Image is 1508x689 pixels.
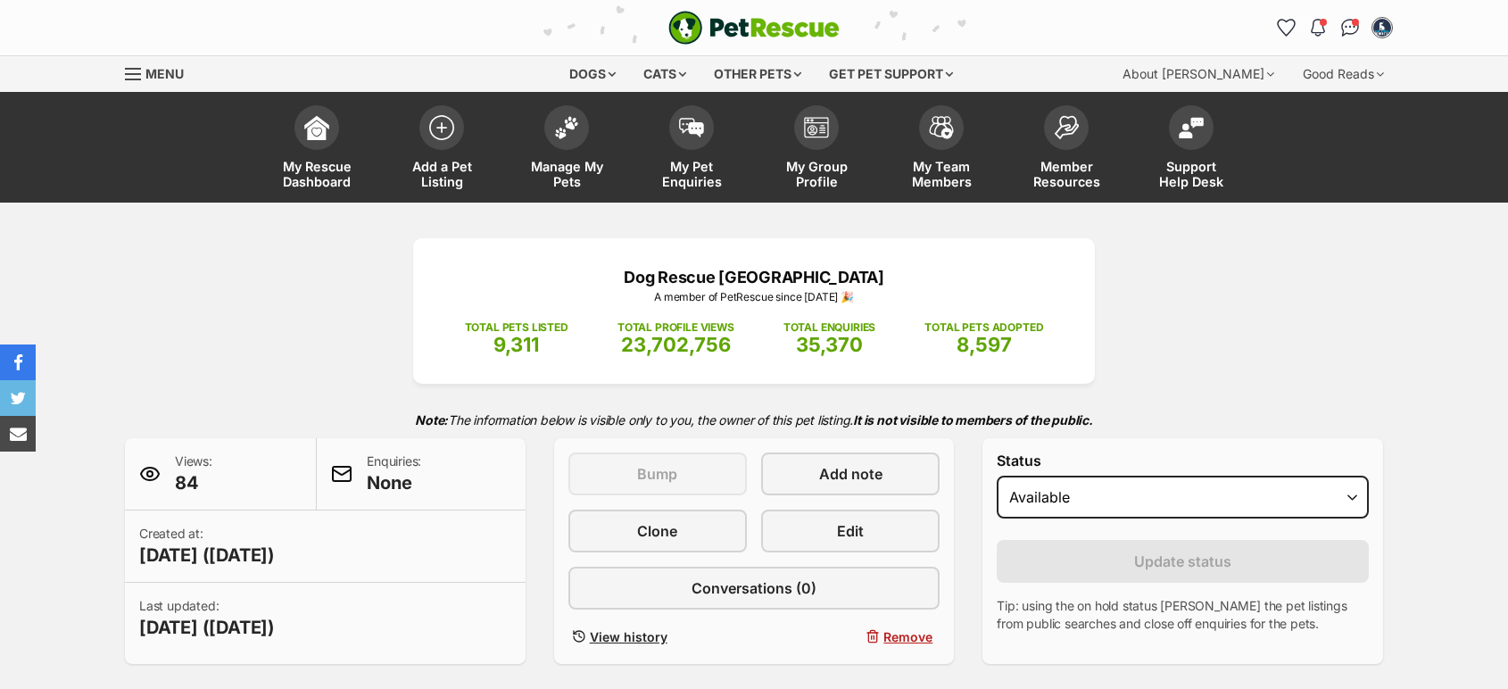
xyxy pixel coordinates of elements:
p: The information below is visible only to you, the owner of this pet listing. [125,402,1383,438]
span: 84 [175,470,212,495]
div: Dogs [557,56,628,92]
div: Good Reads [1290,56,1396,92]
p: Last updated: [139,597,275,640]
div: Other pets [701,56,814,92]
p: Dog Rescue [GEOGRAPHIC_DATA] [440,265,1068,289]
p: TOTAL PROFILE VIEWS [617,320,734,336]
a: PetRescue [668,11,840,45]
span: Update status [1134,551,1231,572]
p: TOTAL ENQUIRIES [783,320,875,336]
span: View history [590,627,667,646]
a: Clone [568,510,747,552]
span: Conversations (0) [692,577,816,599]
div: Cats [631,56,699,92]
img: dashboard-icon-eb2f2d2d3e046f16d808141f083e7271f6b2e854fb5c12c21221c1fb7104beca.svg [304,115,329,140]
a: Edit [761,510,940,552]
span: 23,702,756 [621,333,731,356]
button: Remove [761,624,940,650]
p: Enquiries: [367,452,421,495]
p: TOTAL PETS ADOPTED [924,320,1043,336]
span: Remove [883,627,932,646]
div: About [PERSON_NAME] [1110,56,1287,92]
img: manage-my-pets-icon-02211641906a0b7f246fdf0571729dbe1e7629f14944591b6c1af311fb30b64b.svg [554,116,579,139]
img: chat-41dd97257d64d25036548639549fe6c8038ab92f7586957e7f3b1b290dea8141.svg [1341,19,1360,37]
label: Status [997,452,1369,469]
p: Created at: [139,525,275,568]
img: help-desk-icon-fdf02630f3aa405de69fd3d07c3f3aa587a6932b1a1747fa1d2bba05be0121f9.svg [1179,117,1204,138]
a: Member Resources [1004,96,1129,203]
a: Support Help Desk [1129,96,1254,203]
a: Add a Pet Listing [379,96,504,203]
span: Support Help Desk [1151,159,1231,189]
span: My Group Profile [776,159,857,189]
a: My Group Profile [754,96,879,203]
a: My Rescue Dashboard [254,96,379,203]
span: My Pet Enquiries [651,159,732,189]
span: Menu [145,66,184,81]
a: Add note [761,452,940,495]
a: Favourites [1272,13,1300,42]
div: Get pet support [816,56,965,92]
strong: It is not visible to members of the public. [853,412,1093,428]
span: 35,370 [796,333,863,356]
ul: Account quick links [1272,13,1396,42]
span: Add note [819,463,882,485]
span: Edit [837,520,864,542]
span: Clone [637,520,677,542]
a: View history [568,624,747,650]
p: TOTAL PETS LISTED [465,320,568,336]
span: Member Resources [1026,159,1106,189]
a: Conversations [1336,13,1364,42]
span: None [367,470,421,495]
img: team-members-icon-5396bd8760b3fe7c0b43da4ab00e1e3bb1a5d9ba89233759b79545d2d3fc5d0d.svg [929,116,954,139]
img: notifications-46538b983faf8c2785f20acdc204bb7945ddae34d4c08c2a6579f10ce5e182be.svg [1311,19,1325,37]
img: add-pet-listing-icon-0afa8454b4691262ce3f59096e99ab1cd57d4a30225e0717b998d2c9b9846f56.svg [429,115,454,140]
img: Carly Goodhew profile pic [1373,19,1391,37]
a: My Pet Enquiries [629,96,754,203]
p: A member of PetRescue since [DATE] 🎉 [440,289,1068,305]
a: My Team Members [879,96,1004,203]
span: My Rescue Dashboard [277,159,357,189]
span: [DATE] ([DATE]) [139,615,275,640]
strong: Note: [415,412,448,428]
a: Conversations (0) [568,567,940,610]
img: member-resources-icon-8e73f808a243e03378d46382f2149f9095a855e16c252ad45f914b54edf8863c.svg [1054,115,1079,139]
p: Views: [175,452,212,495]
button: Notifications [1304,13,1332,42]
p: Tip: using the on hold status [PERSON_NAME] the pet listings from public searches and close off e... [997,597,1369,633]
span: My Team Members [901,159,982,189]
span: 9,311 [493,333,539,356]
span: Bump [637,463,677,485]
img: logo-e224e6f780fb5917bec1dbf3a21bbac754714ae5b6737aabdf751b685950b380.svg [668,11,840,45]
img: group-profile-icon-3fa3cf56718a62981997c0bc7e787c4b2cf8bcc04b72c1350f741eb67cf2f40e.svg [804,117,829,138]
span: Add a Pet Listing [402,159,482,189]
button: Bump [568,452,747,495]
a: Menu [125,56,196,88]
img: pet-enquiries-icon-7e3ad2cf08bfb03b45e93fb7055b45f3efa6380592205ae92323e6603595dc1f.svg [679,118,704,137]
a: Manage My Pets [504,96,629,203]
span: [DATE] ([DATE]) [139,543,275,568]
button: My account [1368,13,1396,42]
button: Update status [997,540,1369,583]
span: 8,597 [957,333,1012,356]
span: Manage My Pets [526,159,607,189]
